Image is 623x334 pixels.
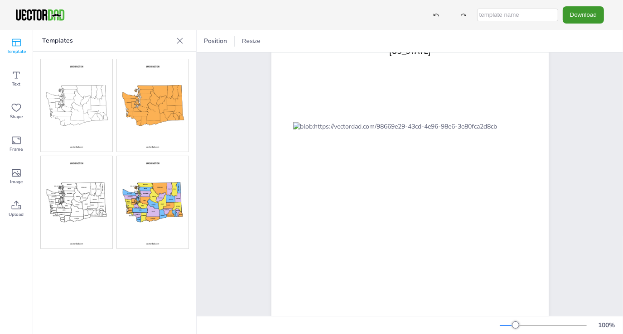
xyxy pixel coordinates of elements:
[41,156,112,248] img: wacm-l.jpg
[7,48,26,55] span: Template
[14,8,66,22] img: VectorDad-1.png
[238,34,264,48] button: Resize
[10,178,23,186] span: Image
[10,146,23,153] span: Frame
[10,113,23,120] span: Shape
[41,59,112,152] img: wacm-bo.jpg
[9,211,24,218] span: Upload
[12,81,21,88] span: Text
[389,44,430,56] span: [US_STATE]
[596,321,618,329] div: 100 %
[117,59,188,152] img: wacm-cb.jpg
[202,37,229,45] span: Position
[563,6,604,23] button: Download
[477,9,558,21] input: template name
[117,156,188,248] img: wacm-mc.jpg
[42,30,173,52] p: Templates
